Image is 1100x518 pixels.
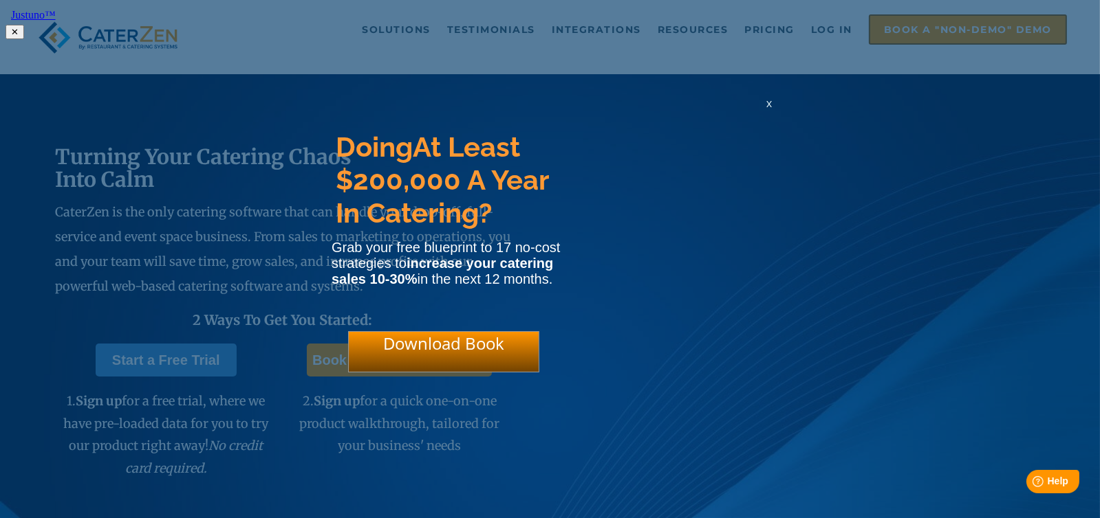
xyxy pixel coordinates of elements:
div: x [758,97,780,124]
span: At Least $200,000 A Year In Catering? [336,131,548,229]
span: Download Book [383,332,504,354]
button: ✕ [6,25,24,39]
strong: increase your catering sales 10-30% [332,256,553,286]
div: Download Book [348,331,539,372]
span: x [766,97,772,110]
iframe: Help widget launcher [978,464,1085,503]
span: Grab your free blueprint to 17 no-cost strategies to in the next 12 months. [332,240,560,286]
span: Doing [336,131,413,163]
